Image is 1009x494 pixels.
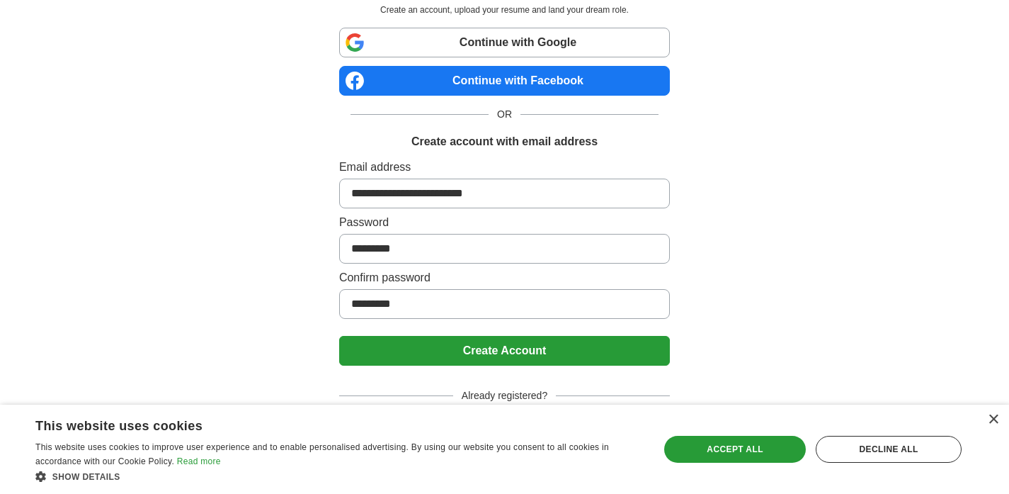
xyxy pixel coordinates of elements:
span: Show details [52,472,120,482]
a: Continue with Google [339,28,670,57]
div: Accept all [664,436,806,463]
div: This website uses cookies [35,413,605,434]
div: Decline all [816,436,962,463]
p: Create an account, upload your resume and land your dream role. [342,4,667,16]
div: Close [988,415,998,425]
span: OR [489,107,520,122]
span: This website uses cookies to improve user experience and to enable personalised advertising. By u... [35,442,609,466]
button: Create Account [339,336,670,366]
a: Read more, opens a new window [177,456,221,466]
label: Confirm password [339,269,670,286]
label: Password [339,214,670,231]
a: Continue with Facebook [339,66,670,96]
label: Email address [339,159,670,176]
h1: Create account with email address [411,133,598,150]
span: Already registered? [453,388,556,403]
div: Show details [35,469,641,483]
